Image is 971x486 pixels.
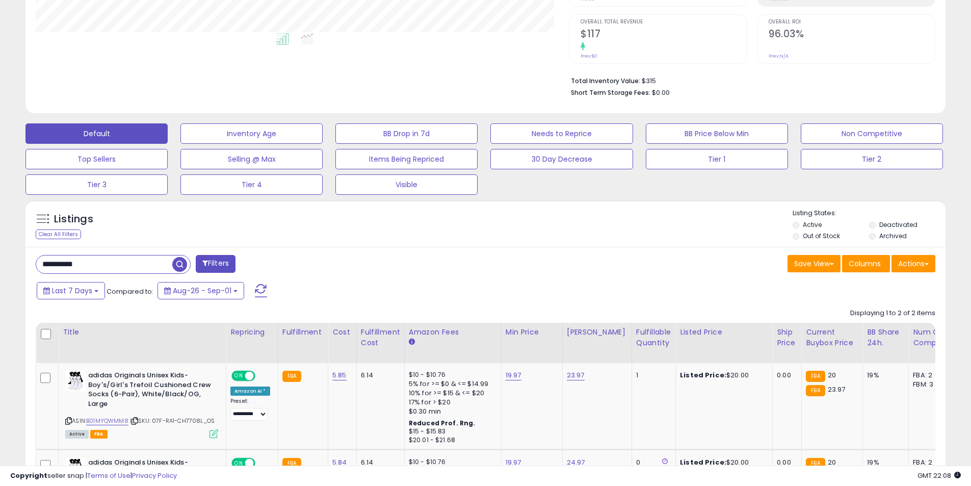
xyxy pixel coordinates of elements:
[636,371,668,380] div: 1
[913,380,947,389] div: FBM: 3
[828,385,846,394] span: 23.97
[646,123,788,144] button: BB Price Below Min
[335,149,478,169] button: Items Being Repriced
[567,327,627,338] div: [PERSON_NAME]
[409,338,415,347] small: Amazon Fees.
[913,371,947,380] div: FBA: 2
[849,259,881,269] span: Columns
[571,88,650,97] b: Short Term Storage Fees:
[409,371,493,379] div: $10 - $10.76
[25,174,168,195] button: Tier 3
[230,398,270,421] div: Preset:
[130,417,215,425] span: | SKU: 07F-RA1-CH7708L_OS
[652,88,670,97] span: $0.00
[913,327,950,348] div: Num of Comp.
[63,327,222,338] div: Title
[10,471,47,480] strong: Copyright
[879,220,917,229] label: Deactivated
[571,76,640,85] b: Total Inventory Value:
[806,385,825,396] small: FBA
[506,327,558,338] div: Min Price
[86,417,128,425] a: B01MYQWMM8
[571,74,928,86] li: $315
[581,28,747,42] h2: $117
[409,419,476,427] b: Reduced Prof. Rng.
[680,327,768,338] div: Listed Price
[769,53,789,59] small: Prev: N/A
[867,327,904,348] div: BB Share 24h.
[180,174,323,195] button: Tier 4
[490,123,633,144] button: Needs to Reprice
[793,209,946,218] p: Listing States:
[801,123,943,144] button: Non Competitive
[636,327,671,348] div: Fulfillable Quantity
[769,19,935,25] span: Overall ROI
[230,327,274,338] div: Repricing
[361,327,400,348] div: Fulfillment Cost
[10,471,177,481] div: seller snap | |
[806,327,858,348] div: Current Buybox Price
[282,371,301,382] small: FBA
[409,327,497,338] div: Amazon Fees
[769,28,935,42] h2: 96.03%
[409,389,493,398] div: 10% for >= $15 & <= $20
[196,255,235,273] button: Filters
[490,149,633,169] button: 30 Day Decrease
[646,149,788,169] button: Tier 1
[879,232,907,240] label: Archived
[409,379,493,389] div: 5% for >= $0 & <= $14.99
[87,471,130,480] a: Terms of Use
[332,370,347,380] a: 5.85
[65,371,86,391] img: 41-+Eddvo+S._SL40_.jpg
[180,123,323,144] button: Inventory Age
[409,436,493,445] div: $20.01 - $21.68
[842,255,890,272] button: Columns
[158,282,244,299] button: Aug-26 - Sep-01
[332,327,352,338] div: Cost
[581,53,597,59] small: Prev: $0
[803,232,840,240] label: Out of Stock
[777,371,794,380] div: 0.00
[232,372,245,380] span: ON
[132,471,177,480] a: Privacy Policy
[335,174,478,195] button: Visible
[90,430,108,439] span: FBA
[25,123,168,144] button: Default
[54,212,93,226] h5: Listings
[828,370,836,380] span: 20
[680,370,726,380] b: Listed Price:
[254,372,270,380] span: OFF
[788,255,841,272] button: Save View
[581,19,747,25] span: Overall Total Revenue
[806,371,825,382] small: FBA
[25,149,168,169] button: Top Sellers
[777,327,797,348] div: Ship Price
[36,229,81,239] div: Clear All Filters
[335,123,478,144] button: BB Drop in 7d
[409,398,493,407] div: 17% for > $20
[52,286,92,296] span: Last 7 Days
[506,370,521,380] a: 19.97
[282,327,324,338] div: Fulfillment
[230,387,270,396] div: Amazon AI *
[409,427,493,436] div: $15 - $15.83
[850,309,935,318] div: Displaying 1 to 2 of 2 items
[65,430,89,439] span: All listings currently available for purchase on Amazon
[891,255,935,272] button: Actions
[173,286,231,296] span: Aug-26 - Sep-01
[361,371,397,380] div: 6.14
[867,371,901,380] div: 19%
[107,287,153,296] span: Compared to:
[917,471,961,480] span: 2025-09-9 22:08 GMT
[801,149,943,169] button: Tier 2
[180,149,323,169] button: Selling @ Max
[65,371,218,437] div: ASIN:
[409,407,493,416] div: $0.30 min
[680,371,765,380] div: $20.00
[88,371,212,411] b: adidas Originals Unisex Kids-Boy's/Girl's Trefoil Cushioned Crew Socks (6-Pair), White/Black/OG, ...
[37,282,105,299] button: Last 7 Days
[803,220,822,229] label: Active
[567,370,585,380] a: 23.97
